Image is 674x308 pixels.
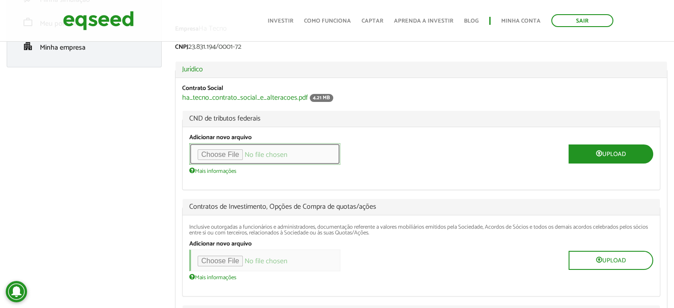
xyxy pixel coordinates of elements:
[182,94,308,101] a: ha_tecno_contrato_social_e_alteracoes.pdf
[268,18,293,24] a: Investir
[189,224,653,236] div: Inclusive outorgadas a funcionários e administradores, documentação referente a valores mobiliári...
[189,273,236,281] a: Mais informações
[501,18,541,24] a: Minha conta
[569,251,653,270] button: Upload
[310,94,333,102] span: 4.21 MB
[362,18,383,24] a: Captar
[551,14,613,27] a: Sair
[182,66,660,73] a: Jurídico
[569,144,653,164] button: Upload
[189,115,653,122] span: CND de tributos federais
[189,203,653,211] span: Contratos de Investimento, Opções de Compra de quotas/ações
[175,44,188,51] label: CNPJ
[189,241,252,247] label: Adicionar novo arquivo
[464,18,479,24] a: Blog
[23,41,33,51] span: apartment
[40,42,86,54] span: Minha empresa
[18,41,150,51] a: apartmentMinha empresa
[63,9,134,32] img: EqSeed
[189,135,252,141] label: Adicionar novo arquivo
[189,167,236,174] a: Mais informações
[182,86,223,92] label: Contrato Social
[175,43,667,53] div: 23.831.194/0001-72
[12,34,157,58] li: Minha empresa
[304,18,351,24] a: Como funciona
[394,18,453,24] a: Aprenda a investir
